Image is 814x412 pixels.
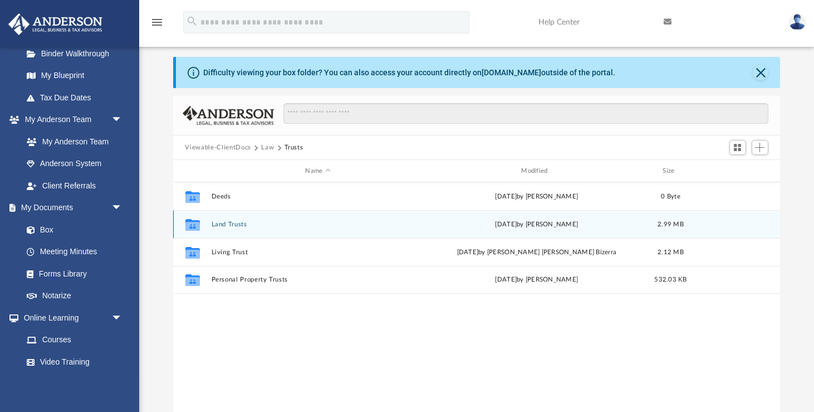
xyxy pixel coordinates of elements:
a: Meeting Minutes [16,241,134,263]
div: Name [210,166,424,176]
a: Box [16,219,128,241]
a: Forms Library [16,263,128,285]
button: Land Trusts [211,221,425,228]
a: [DOMAIN_NAME] [482,68,541,77]
i: search [186,15,198,27]
div: [DATE] by [PERSON_NAME] [430,220,644,230]
div: [DATE] by [PERSON_NAME] [PERSON_NAME] Bizerra [430,248,644,258]
a: My Anderson Team [16,130,128,153]
span: 532.03 KB [654,277,686,283]
input: Search files and folders [283,103,768,124]
button: Deeds [211,193,425,200]
img: Anderson Advisors Platinum Portal [5,13,106,35]
a: My Blueprint [16,65,134,87]
div: Modified [429,166,643,176]
a: Client Referrals [16,175,134,197]
span: 0 Byte [661,193,680,200]
i: menu [150,16,164,29]
button: Switch to Grid View [729,140,746,156]
button: Law [261,143,274,153]
div: Size [648,166,693,176]
div: [DATE] by [PERSON_NAME] [430,192,644,202]
img: User Pic [789,14,806,30]
button: Personal Property Trusts [211,276,425,283]
a: Online Learningarrow_drop_down [8,307,134,329]
div: id [698,166,776,176]
span: arrow_drop_down [111,307,134,329]
span: arrow_drop_down [111,109,134,132]
a: Video Training [16,351,128,373]
div: [DATE] by [PERSON_NAME] [430,275,644,285]
span: 2.99 MB [658,221,684,227]
div: Difficulty viewing your box folder? You can also access your account directly on outside of the p... [203,67,615,79]
button: Trusts [285,143,303,153]
a: Tax Due Dates [16,86,139,109]
button: Close [753,65,768,80]
a: My Anderson Teamarrow_drop_down [8,109,134,131]
a: Anderson System [16,153,134,175]
span: arrow_drop_down [111,197,134,220]
button: Viewable-ClientDocs [185,143,251,153]
a: Binder Walkthrough [16,42,139,65]
div: id [178,166,205,176]
button: Add [752,140,768,156]
a: Notarize [16,285,134,307]
a: menu [150,21,164,29]
button: Living Trust [211,249,425,256]
a: Resources [16,373,134,395]
span: 2.12 MB [658,249,684,255]
a: Courses [16,329,134,351]
a: My Documentsarrow_drop_down [8,197,134,219]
